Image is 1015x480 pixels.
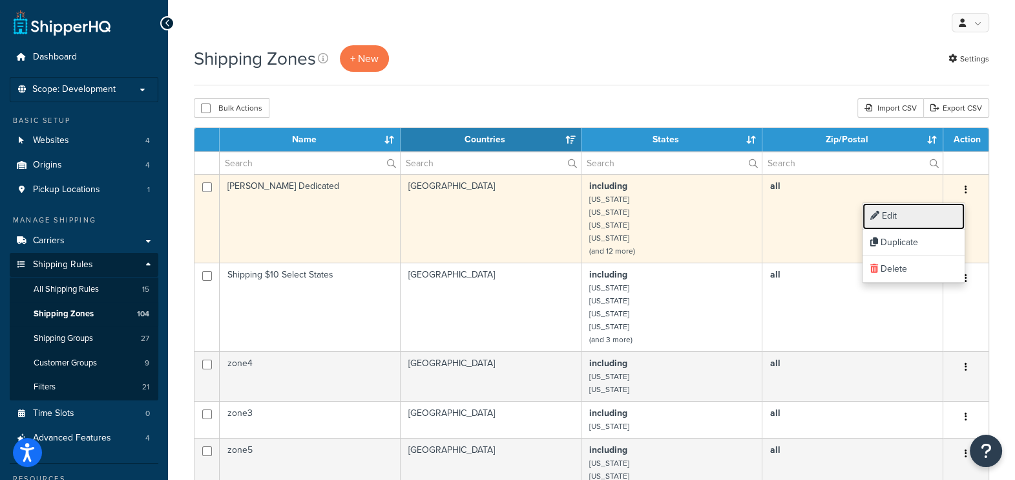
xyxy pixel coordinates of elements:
[589,219,629,231] small: [US_STATE]
[10,302,158,326] li: Shipping Zones
[589,295,629,307] small: [US_STATE]
[10,229,158,253] a: Carriers
[970,435,1002,467] button: Open Resource Center
[33,433,111,444] span: Advanced Features
[10,426,158,450] li: Advanced Features
[10,129,158,153] a: Websites 4
[589,371,629,382] small: [US_STATE]
[10,402,158,426] a: Time Slots 0
[33,235,65,246] span: Carriers
[10,153,158,177] li: Origins
[34,333,93,344] span: Shipping Groups
[33,160,62,171] span: Origins
[220,401,401,438] td: zone3
[145,160,150,171] span: 4
[10,327,158,351] a: Shipping Groups 27
[589,179,627,193] b: including
[10,178,158,202] li: Pickup Locations
[589,206,629,218] small: [US_STATE]
[33,408,74,419] span: Time Slots
[10,278,158,301] li: All Shipping Rules
[194,46,316,71] h1: Shipping Zones
[34,284,99,295] span: All Shipping Rules
[589,193,629,205] small: [US_STATE]
[34,358,97,369] span: Customer Groups
[589,384,629,395] small: [US_STATE]
[770,443,780,457] b: all
[589,245,635,257] small: (and 12 more)
[857,98,923,118] div: Import CSV
[10,253,158,400] li: Shipping Rules
[14,10,110,36] a: ShipperHQ Home
[220,174,401,263] td: [PERSON_NAME] Dedicated
[10,278,158,301] a: All Shipping Rules 15
[589,321,629,333] small: [US_STATE]
[10,115,158,126] div: Basic Setup
[589,356,627,370] b: including
[34,382,56,393] span: Filters
[145,433,150,444] span: 4
[194,98,269,118] button: Bulk Actions
[340,45,389,72] a: + New
[863,256,965,283] a: Delete
[10,129,158,153] li: Websites
[10,351,158,375] li: Customer Groups
[220,351,401,401] td: zone4
[10,153,158,177] a: Origins 4
[10,426,158,450] a: Advanced Features 4
[145,135,150,146] span: 4
[943,128,989,151] th: Action
[589,457,629,469] small: [US_STATE]
[770,179,780,193] b: all
[220,263,401,351] td: Shipping $10 Select States
[589,420,629,432] small: [US_STATE]
[770,406,780,420] b: all
[589,406,627,420] b: including
[10,178,158,202] a: Pickup Locations 1
[142,284,149,295] span: 15
[142,382,149,393] span: 21
[10,327,158,351] li: Shipping Groups
[10,375,158,399] li: Filters
[10,351,158,375] a: Customer Groups 9
[401,174,581,263] td: [GEOGRAPHIC_DATA]
[141,333,149,344] span: 27
[145,358,149,369] span: 9
[589,443,627,457] b: including
[581,152,762,174] input: Search
[589,282,629,294] small: [US_STATE]
[10,302,158,326] a: Shipping Zones 104
[581,128,762,151] th: States: activate to sort column ascending
[401,128,581,151] th: Countries: activate to sort column ascending
[589,232,629,244] small: [US_STATE]
[589,334,633,345] small: (and 3 more)
[863,230,965,256] a: Duplicate
[401,401,581,438] td: [GEOGRAPHIC_DATA]
[137,309,149,320] span: 104
[33,135,69,146] span: Websites
[762,128,943,151] th: Zip/Postal: activate to sort column ascending
[147,184,150,195] span: 1
[350,51,379,66] span: + New
[923,98,989,118] a: Export CSV
[220,128,401,151] th: Name: activate to sort column ascending
[220,152,400,174] input: Search
[401,351,581,401] td: [GEOGRAPHIC_DATA]
[10,45,158,69] a: Dashboard
[10,402,158,426] li: Time Slots
[863,203,965,230] a: Edit
[401,152,581,174] input: Search
[589,308,629,320] small: [US_STATE]
[33,52,77,63] span: Dashboard
[10,253,158,277] a: Shipping Rules
[32,84,116,95] span: Scope: Development
[33,259,93,270] span: Shipping Rules
[770,268,780,281] b: all
[589,268,627,281] b: including
[762,152,943,174] input: Search
[770,356,780,370] b: all
[10,375,158,399] a: Filters 21
[10,215,158,226] div: Manage Shipping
